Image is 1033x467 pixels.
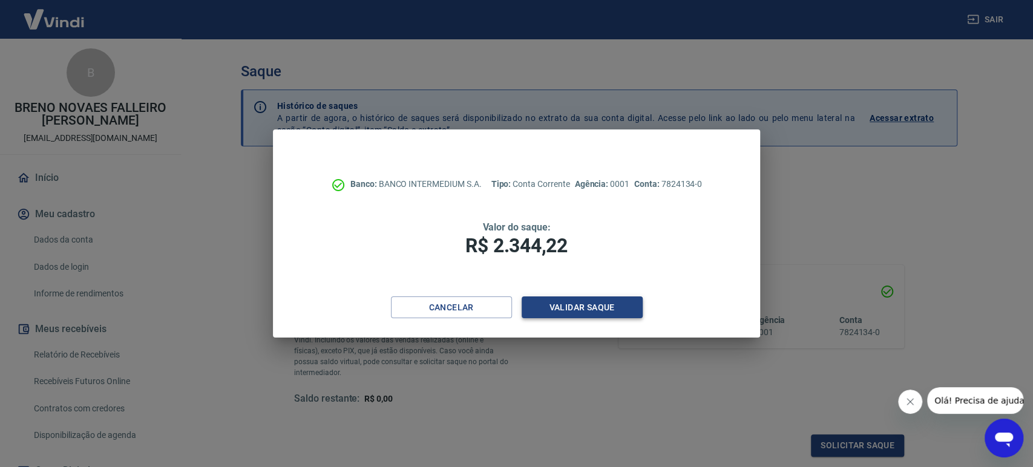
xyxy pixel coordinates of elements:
[575,179,611,189] span: Agência:
[575,178,629,191] p: 0001
[7,8,102,18] span: Olá! Precisa de ajuda?
[634,178,702,191] p: 7824134-0
[522,296,643,319] button: Validar saque
[391,296,512,319] button: Cancelar
[898,390,922,414] iframe: Fechar mensagem
[927,387,1023,414] iframe: Mensagem da empresa
[350,178,482,191] p: BANCO INTERMEDIUM S.A.
[985,419,1023,457] iframe: Botão para abrir a janela de mensagens
[482,221,550,233] span: Valor do saque:
[350,179,379,189] span: Banco:
[465,234,567,257] span: R$ 2.344,22
[634,179,661,189] span: Conta:
[491,178,569,191] p: Conta Corrente
[491,179,513,189] span: Tipo:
